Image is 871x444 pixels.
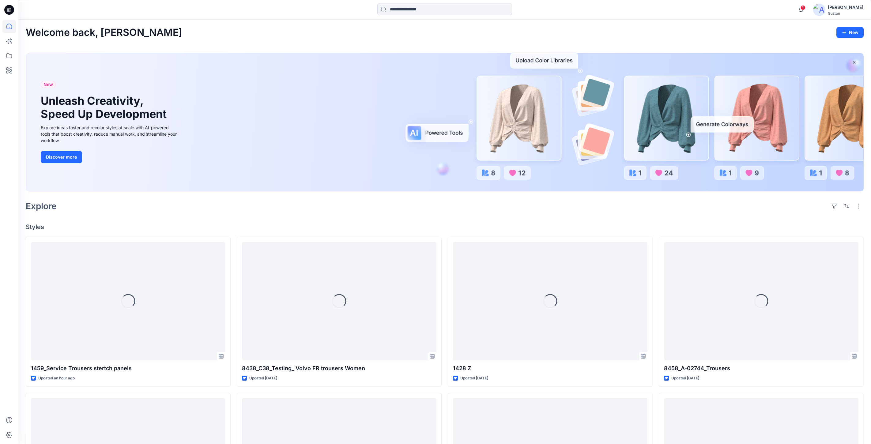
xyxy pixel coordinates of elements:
[828,11,863,16] div: Guston
[26,27,182,38] h2: Welcome back, [PERSON_NAME]
[664,364,858,373] p: 8458_A-02744_Trousers
[41,124,179,144] div: Explore ideas faster and recolor styles at scale with AI-powered tools that boost creativity, red...
[41,94,169,121] h1: Unleash Creativity, Speed Up Development
[453,364,647,373] p: 1428 Z
[31,364,225,373] p: 1459_Service Trousers stertch panels
[828,4,863,11] div: [PERSON_NAME]
[26,201,57,211] h2: Explore
[249,375,277,382] p: Updated [DATE]
[41,151,82,163] button: Discover more
[460,375,488,382] p: Updated [DATE]
[242,364,436,373] p: 8438_C38_Testing_ Volvo FR trousers Women
[41,151,179,163] a: Discover more
[813,4,825,16] img: avatar
[836,27,864,38] button: New
[671,375,699,382] p: Updated [DATE]
[43,81,53,88] span: New
[801,5,805,10] span: 1
[38,375,75,382] p: Updated an hour ago
[26,223,864,231] h4: Styles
